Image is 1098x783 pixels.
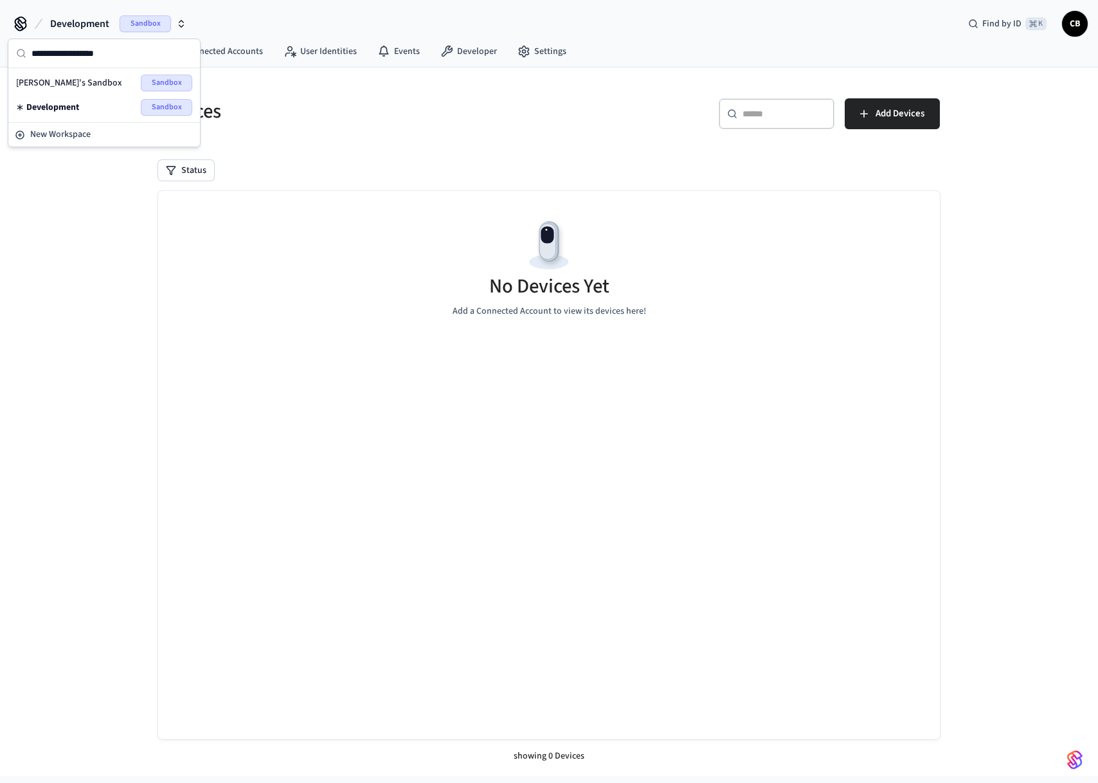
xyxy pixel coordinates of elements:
div: showing 0 Devices [158,739,940,773]
button: CB [1062,11,1088,37]
div: Suggestions [8,68,200,122]
a: Settings [507,40,577,63]
span: New Workspace [30,128,91,141]
span: Sandbox [141,75,192,91]
span: Find by ID [982,17,1022,30]
span: CB [1063,12,1086,35]
button: New Workspace [10,124,199,145]
a: User Identities [273,40,367,63]
button: Status [158,160,214,181]
span: [PERSON_NAME]'s Sandbox [16,76,122,89]
span: Add Devices [876,105,924,122]
a: Connected Accounts [157,40,273,63]
button: Add Devices [845,98,940,129]
span: ⌘ K [1025,17,1047,30]
span: Sandbox [120,15,171,32]
span: Development [50,16,109,32]
h5: No Devices Yet [489,273,609,300]
a: Events [367,40,430,63]
span: Sandbox [141,99,192,116]
img: SeamLogoGradient.69752ec5.svg [1067,750,1083,770]
span: Development [26,101,79,114]
p: Add a Connected Account to view its devices here! [453,305,646,318]
img: Devices Empty State [520,217,578,274]
div: Find by ID⌘ K [958,12,1057,35]
h5: Devices [158,98,541,125]
a: Developer [430,40,507,63]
